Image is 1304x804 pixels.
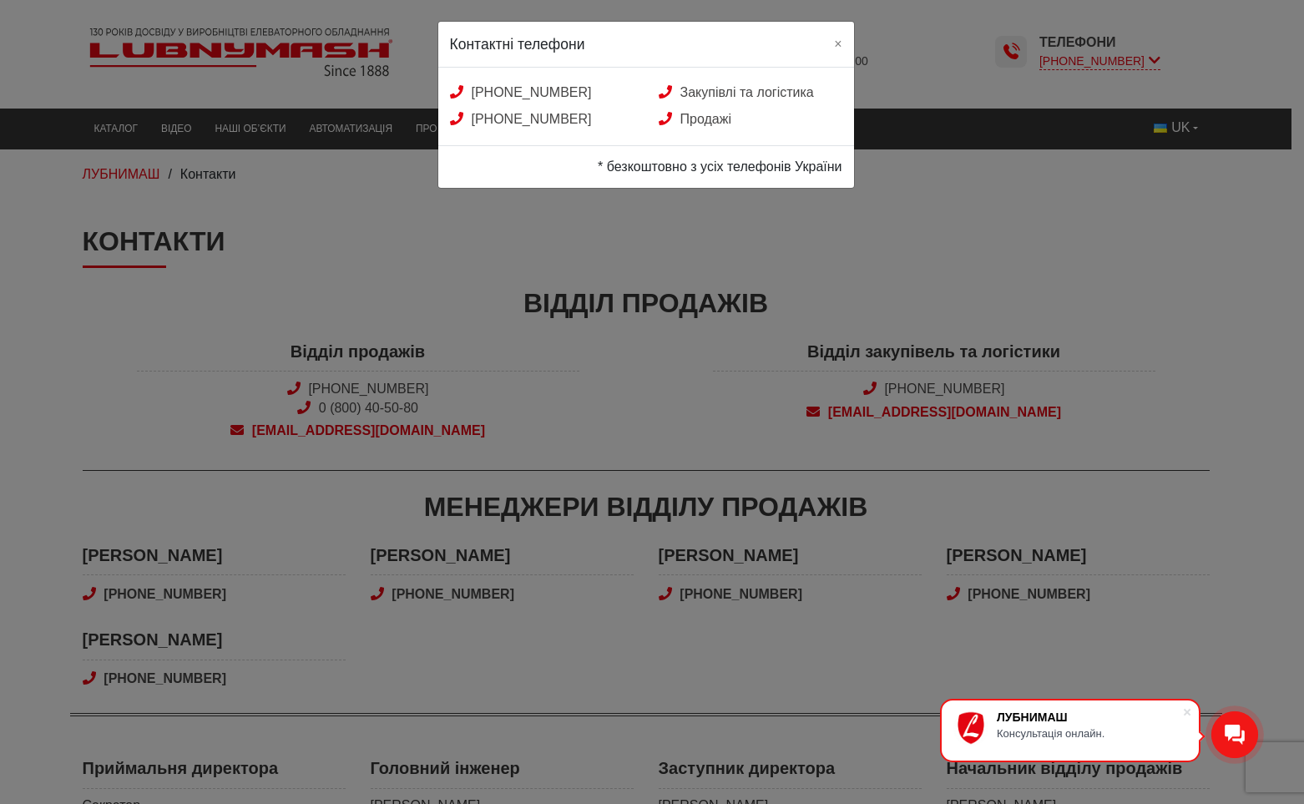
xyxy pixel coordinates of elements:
[450,33,585,55] h5: Контактні телефони
[997,710,1182,724] div: ЛУБНИМАШ
[438,145,854,188] div: * безкоштовно з усіх телефонів України
[450,112,592,126] a: [PHONE_NUMBER]
[659,85,814,99] a: Закупівлі та логістика
[822,22,853,65] button: Close
[450,85,592,99] a: [PHONE_NUMBER]
[834,37,842,51] span: ×
[659,112,731,126] a: Продажі
[997,727,1182,740] div: Консультація онлайн.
